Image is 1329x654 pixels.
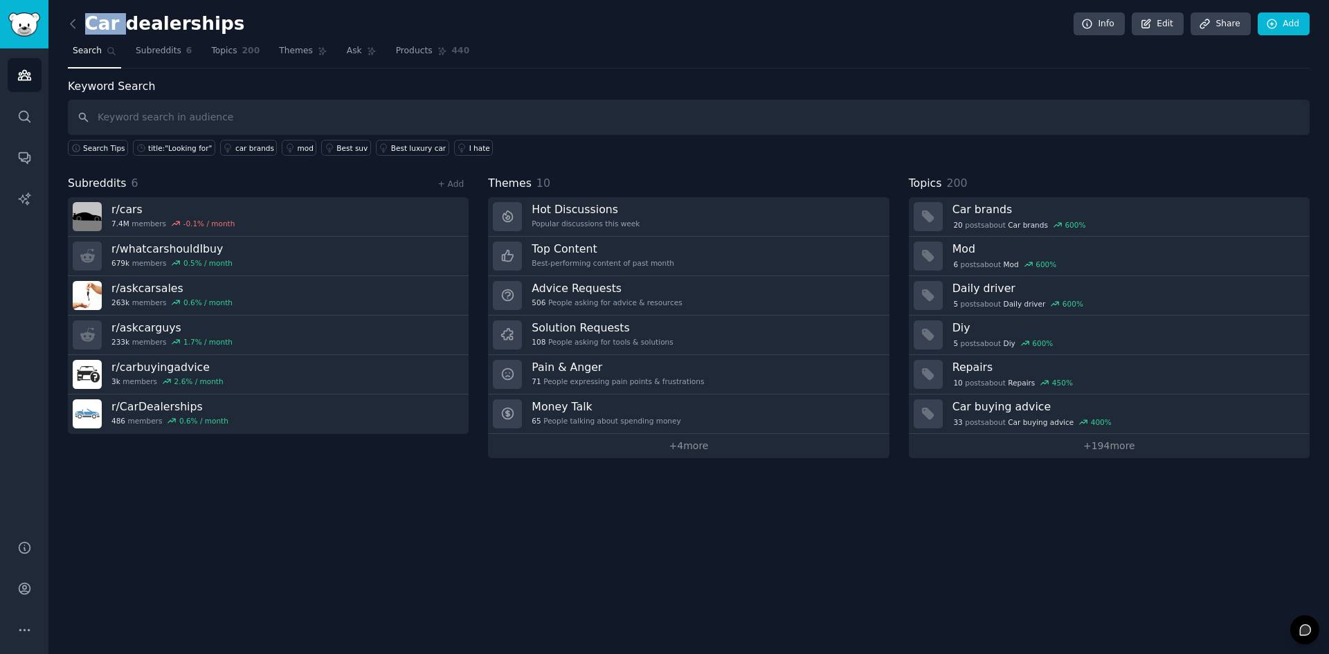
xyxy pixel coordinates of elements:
[1008,417,1074,427] span: Car buying advice
[68,100,1310,135] input: Keyword search in audience
[1132,12,1184,36] a: Edit
[148,143,212,153] div: title:"Looking for"
[532,320,673,335] h3: Solution Requests
[376,140,449,156] a: Best luxury car
[73,399,102,428] img: CarDealerships
[469,143,490,153] div: I hate
[488,394,889,434] a: Money Talk65People talking about spending money
[111,298,233,307] div: members
[235,143,274,153] div: car brands
[174,376,224,386] div: 2.6 % / month
[952,258,1058,271] div: post s about
[1091,417,1112,427] div: 400 %
[297,143,313,153] div: mod
[111,219,129,228] span: 7.4M
[73,202,102,231] img: cars
[952,376,1074,389] div: post s about
[1004,338,1015,348] span: Diy
[952,399,1300,414] h3: Car buying advice
[111,258,129,268] span: 679k
[909,434,1310,458] a: +194more
[1036,260,1056,269] div: 600 %
[1008,378,1035,388] span: Repairs
[111,337,129,347] span: 233k
[1032,338,1053,348] div: 600 %
[183,258,233,268] div: 0.5 % / month
[111,416,228,426] div: members
[179,416,228,426] div: 0.6 % / month
[953,417,962,427] span: 33
[952,219,1087,231] div: post s about
[532,219,640,228] div: Popular discussions this week
[909,237,1310,276] a: Mod6postsaboutMod600%
[532,298,545,307] span: 506
[183,337,233,347] div: 1.7 % / month
[111,360,224,374] h3: r/ carbuyingadvice
[1065,220,1085,230] div: 600 %
[136,45,181,57] span: Subreddits
[131,40,197,69] a: Subreddits6
[909,316,1310,355] a: Diy5postsaboutDiy600%
[68,80,155,93] label: Keyword Search
[211,45,237,57] span: Topics
[953,260,958,269] span: 6
[952,416,1113,428] div: post s about
[952,337,1054,349] div: post s about
[488,276,889,316] a: Advice Requests506People asking for advice & resources
[953,299,958,309] span: 5
[1052,378,1073,388] div: 450 %
[391,40,474,69] a: Products440
[909,276,1310,316] a: Daily driver5postsaboutDaily driver600%
[452,45,470,57] span: 440
[952,320,1300,335] h3: Diy
[1008,220,1048,230] span: Car brands
[183,298,233,307] div: 0.6 % / month
[68,316,469,355] a: r/askcarguys233kmembers1.7% / month
[532,258,674,268] div: Best-performing content of past month
[946,176,967,190] span: 200
[111,376,120,386] span: 3k
[1074,12,1125,36] a: Info
[133,140,215,156] a: title:"Looking for"
[111,281,233,296] h3: r/ askcarsales
[1004,260,1019,269] span: Mod
[111,337,233,347] div: members
[68,197,469,237] a: r/cars7.4Mmembers-0.1% / month
[282,140,316,156] a: mod
[73,281,102,310] img: askcarsales
[111,416,125,426] span: 486
[1258,12,1310,36] a: Add
[111,242,233,256] h3: r/ whatcarshouldIbuy
[321,140,370,156] a: Best suv
[532,242,674,256] h3: Top Content
[336,143,368,153] div: Best suv
[488,355,889,394] a: Pain & Anger71People expressing pain points & frustrations
[186,45,192,57] span: 6
[68,394,469,434] a: r/CarDealerships486members0.6% / month
[532,399,680,414] h3: Money Talk
[532,202,640,217] h3: Hot Discussions
[111,399,228,414] h3: r/ CarDealerships
[488,434,889,458] a: +4more
[909,175,942,192] span: Topics
[111,202,235,217] h3: r/ cars
[342,40,381,69] a: Ask
[1063,299,1083,309] div: 600 %
[532,281,682,296] h3: Advice Requests
[488,175,532,192] span: Themes
[206,40,264,69] a: Topics200
[68,13,244,35] h2: Car dealerships
[68,276,469,316] a: r/askcarsales263kmembers0.6% / month
[1191,12,1250,36] a: Share
[391,143,446,153] div: Best luxury car
[952,298,1085,310] div: post s about
[68,140,128,156] button: Search Tips
[437,179,464,189] a: + Add
[396,45,433,57] span: Products
[953,220,962,230] span: 20
[952,281,1300,296] h3: Daily driver
[532,376,541,386] span: 71
[532,376,704,386] div: People expressing pain points & frustrations
[488,316,889,355] a: Solution Requests108People asking for tools & solutions
[532,298,682,307] div: People asking for advice & resources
